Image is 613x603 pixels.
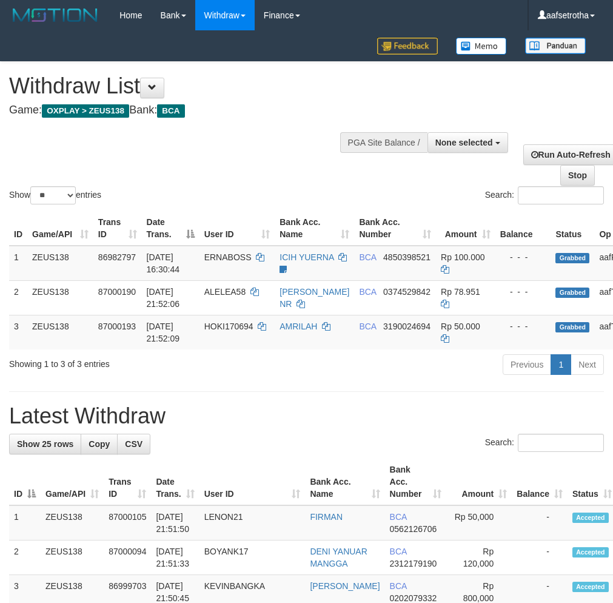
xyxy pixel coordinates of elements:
[390,593,437,603] span: Copy 0202079332 to clipboard
[551,211,594,246] th: Status
[485,186,604,204] label: Search:
[98,322,136,331] span: 87000193
[9,505,41,541] td: 1
[555,322,589,332] span: Grabbed
[503,354,551,375] a: Previous
[525,38,586,54] img: panduan.png
[518,434,604,452] input: Search:
[9,104,397,116] h4: Game: Bank:
[359,322,376,331] span: BCA
[441,252,484,262] span: Rp 100.000
[104,541,151,575] td: 87000094
[151,505,199,541] td: [DATE] 21:51:50
[560,165,595,186] a: Stop
[390,547,407,556] span: BCA
[555,253,589,263] span: Grabbed
[147,322,180,343] span: [DATE] 21:52:09
[41,459,104,505] th: Game/API: activate to sort column ascending
[41,541,104,575] td: ZEUS138
[142,211,199,246] th: Date Trans.: activate to sort column descending
[98,287,136,297] span: 87000190
[446,541,512,575] td: Rp 120,000
[383,252,430,262] span: Copy 4850398521 to clipboard
[9,315,27,349] td: 3
[377,38,438,55] img: Feedback.jpg
[280,252,333,262] a: ICIH YUERNA
[9,246,27,281] td: 1
[30,186,76,204] select: Showentries
[310,581,380,591] a: [PERSON_NAME]
[390,512,407,522] span: BCA
[9,186,101,204] label: Show entries
[446,505,512,541] td: Rp 50,000
[93,211,142,246] th: Trans ID: activate to sort column ascending
[572,582,609,592] span: Accepted
[199,211,275,246] th: User ID: activate to sort column ascending
[41,505,104,541] td: ZEUS138
[27,211,93,246] th: Game/API: activate to sort column ascending
[125,439,142,449] span: CSV
[446,459,512,505] th: Amount: activate to sort column ascending
[151,459,199,505] th: Date Trans.: activate to sort column ascending
[385,459,447,505] th: Bank Acc. Number: activate to sort column ascending
[359,287,376,297] span: BCA
[354,211,436,246] th: Bank Acc. Number: activate to sort column ascending
[9,404,604,428] h1: Latest Withdraw
[305,459,384,505] th: Bank Acc. Name: activate to sort column ascending
[27,280,93,315] td: ZEUS138
[9,280,27,315] td: 2
[199,541,306,575] td: BOYANK17
[151,541,199,575] td: [DATE] 21:51:33
[157,104,184,118] span: BCA
[9,6,101,24] img: MOTION_logo.png
[390,581,407,591] span: BCA
[441,322,480,331] span: Rp 50.000
[27,315,93,349] td: ZEUS138
[42,104,129,118] span: OXPLAY > ZEUS138
[199,459,306,505] th: User ID: activate to sort column ascending
[518,186,604,204] input: Search:
[572,547,609,558] span: Accepted
[500,251,546,263] div: - - -
[89,439,110,449] span: Copy
[500,320,546,332] div: - - -
[147,252,180,274] span: [DATE] 16:30:44
[280,287,349,309] a: [PERSON_NAME] NR
[117,434,150,454] a: CSV
[81,434,118,454] a: Copy
[9,211,27,246] th: ID
[199,505,306,541] td: LENON21
[441,287,480,297] span: Rp 78.951
[495,211,551,246] th: Balance
[9,541,41,575] td: 2
[512,541,568,575] td: -
[383,322,430,331] span: Copy 3190024694 to clipboard
[359,252,376,262] span: BCA
[104,459,151,505] th: Trans ID: activate to sort column ascending
[383,287,430,297] span: Copy 0374529842 to clipboard
[456,38,507,55] img: Button%20Memo.svg
[390,559,437,568] span: Copy 2312179190 to clipboard
[204,322,253,331] span: HOKI170694
[436,211,495,246] th: Amount: activate to sort column ascending
[98,252,136,262] span: 86982797
[17,439,73,449] span: Show 25 rows
[310,512,343,522] a: FIRMAN
[512,459,568,505] th: Balance: activate to sort column ascending
[9,459,41,505] th: ID: activate to sort column descending
[551,354,571,375] a: 1
[27,246,93,281] td: ZEUS138
[104,505,151,541] td: 87000105
[485,434,604,452] label: Search:
[390,524,437,534] span: Copy 0562126706 to clipboard
[9,74,397,98] h1: Withdraw List
[572,513,609,523] span: Accepted
[571,354,604,375] a: Next
[204,252,252,262] span: ERNABOSS
[280,322,317,331] a: AMRILAH
[435,138,493,147] span: None selected
[500,286,546,298] div: - - -
[340,132,427,153] div: PGA Site Balance /
[204,287,246,297] span: ALELEA58
[147,287,180,309] span: [DATE] 21:52:06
